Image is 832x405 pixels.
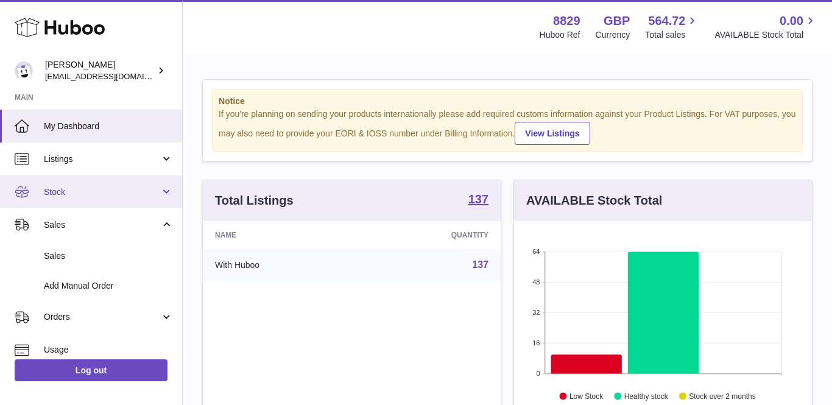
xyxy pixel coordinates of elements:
text: Stock over 2 months [689,392,755,400]
th: Quantity [360,221,501,249]
a: View Listings [515,122,590,145]
strong: GBP [604,13,630,29]
strong: Notice [219,96,796,107]
span: My Dashboard [44,121,173,132]
h3: Total Listings [215,192,294,209]
div: Currency [596,29,630,41]
text: 16 [532,339,540,347]
text: 32 [532,309,540,316]
span: Sales [44,250,173,262]
a: Log out [15,359,167,381]
td: With Huboo [203,249,360,281]
img: commandes@kpmatech.com [15,62,33,80]
h3: AVAILABLE Stock Total [526,192,662,209]
strong: 137 [468,193,488,205]
span: Add Manual Order [44,280,173,292]
th: Name [203,221,360,249]
span: Stock [44,186,160,198]
text: Healthy stock [624,392,669,400]
strong: 8829 [553,13,580,29]
text: 0 [536,370,540,377]
div: If you're planning on sending your products internationally please add required customs informati... [219,108,796,145]
a: 137 [472,259,488,270]
span: [EMAIL_ADDRESS][DOMAIN_NAME] [45,71,179,81]
a: 137 [468,193,488,208]
a: 564.72 Total sales [645,13,699,41]
span: Usage [44,344,173,356]
div: [PERSON_NAME] [45,59,155,82]
span: Orders [44,311,160,323]
text: 64 [532,248,540,255]
span: AVAILABLE Stock Total [714,29,817,41]
text: Low Stock [569,392,604,400]
span: Sales [44,219,160,231]
span: 564.72 [648,13,685,29]
span: Listings [44,153,160,165]
div: Huboo Ref [540,29,580,41]
span: Total sales [645,29,699,41]
span: 0.00 [780,13,803,29]
a: 0.00 AVAILABLE Stock Total [714,13,817,41]
text: 48 [532,278,540,286]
